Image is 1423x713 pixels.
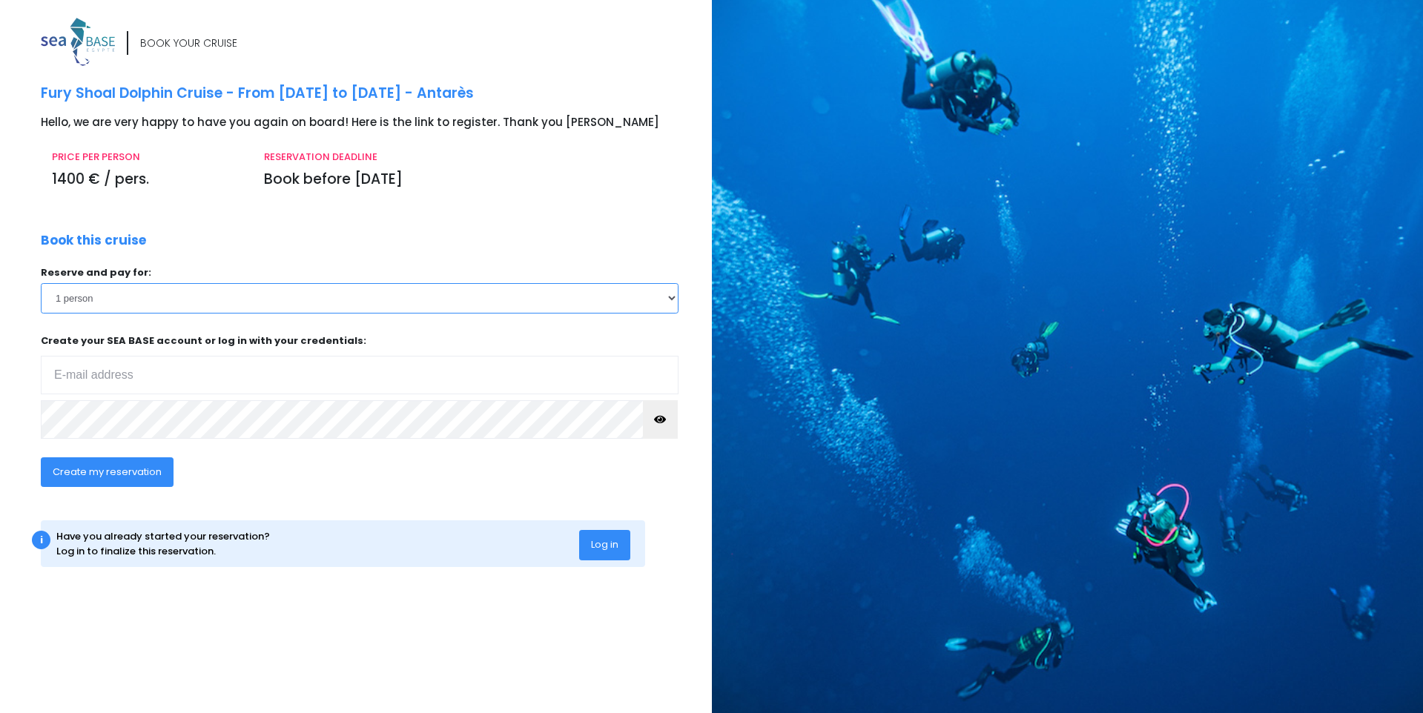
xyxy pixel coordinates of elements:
font: Log in to finalize this reservation. [56,544,216,558]
p: 1400 € / pers. [52,169,242,190]
div: i [32,531,50,549]
button: Log in [579,530,630,560]
font: RESERVATION DEADLINE [264,150,377,164]
input: E-mail address [41,356,679,394]
font: Book this cruise [41,231,146,249]
font: Book before [DATE] [264,169,403,189]
font: BOOK YOUR CRUISE [140,36,237,50]
button: Create my reservation [41,457,174,487]
a: Log in [579,538,630,551]
font: Log in [591,537,618,551]
font: Reserve and pay for: [41,265,151,279]
img: logo_color1.png [41,18,115,66]
font: PRICE PER PERSON [52,150,140,164]
p: Hello, we are very happy to have you again on board! Here is the link to register. Thank you [PER... [41,114,701,131]
font: Fury Shoal Dolphin Cruise - From [DATE] to [DATE] - Antarès [41,83,474,103]
font: Create your SEA BASE account or log in with your credentials: [41,334,366,348]
font: Create my reservation [53,465,162,479]
font: Have you already started your reservation? [56,529,270,543]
